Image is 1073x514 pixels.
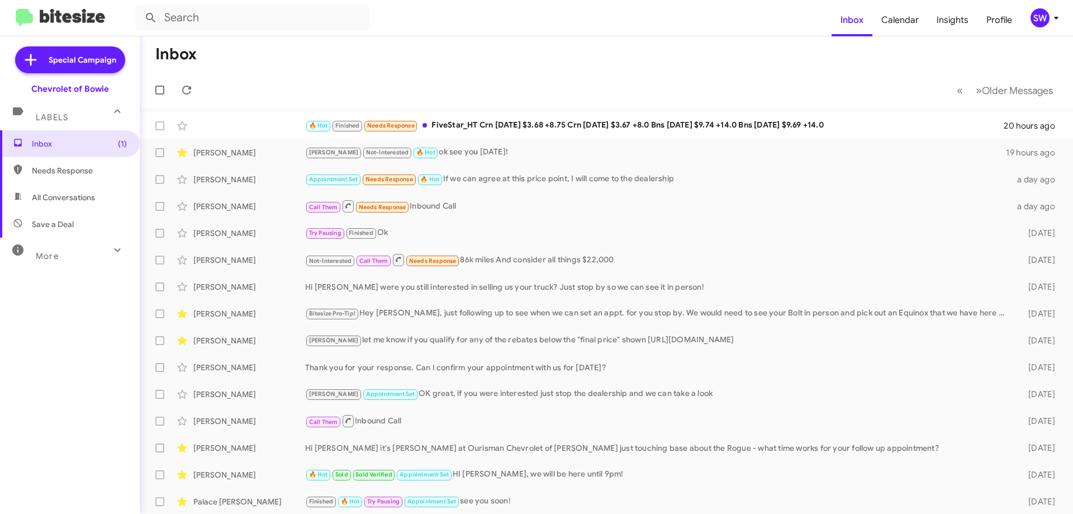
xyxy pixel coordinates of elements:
[416,149,435,156] span: 🔥 Hot
[32,138,127,149] span: Inbox
[309,149,359,156] span: [PERSON_NAME]
[359,257,388,265] span: Call Them
[305,281,1010,293] div: Hi [PERSON_NAME] were you still interested in selling us your truck? Just stop by so we can see i...
[1010,469,1064,480] div: [DATE]
[305,334,1010,347] div: let me know if you qualify for any of the rebates below the "final price" shown [URL][DOMAIN_NAME]
[118,138,127,149] span: (1)
[305,414,1010,428] div: Inbound Call
[309,229,341,237] span: Try Pausing
[193,254,305,266] div: [PERSON_NAME]
[309,204,338,211] span: Call Them
[950,79,970,102] button: Previous
[193,389,305,400] div: [PERSON_NAME]
[366,390,415,398] span: Appointment Set
[1010,389,1064,400] div: [DATE]
[1004,120,1064,131] div: 20 hours ago
[407,498,457,505] span: Appointment Set
[1021,8,1061,27] button: SW
[969,79,1060,102] button: Next
[1010,228,1064,239] div: [DATE]
[309,418,338,426] span: Call Them
[305,495,1010,508] div: see you soon!
[135,4,370,31] input: Search
[832,4,872,36] a: Inbox
[872,4,928,36] a: Calendar
[193,416,305,427] div: [PERSON_NAME]
[1010,174,1064,185] div: a day ago
[928,4,977,36] a: Insights
[1010,201,1064,212] div: a day ago
[155,45,197,63] h1: Inbox
[976,83,982,97] span: »
[359,204,406,211] span: Needs Response
[305,173,1010,186] div: If we can agree at this price point, I will come to the dealership
[335,471,348,478] span: Sold
[366,149,409,156] span: Not-Interested
[305,227,1010,239] div: Ok
[193,442,305,454] div: [PERSON_NAME]
[193,496,305,507] div: Palace [PERSON_NAME]
[193,174,305,185] div: [PERSON_NAME]
[305,442,1010,454] div: Hi [PERSON_NAME] it's [PERSON_NAME] at Ourisman Chevrolet of [PERSON_NAME] just touching base abo...
[309,176,358,183] span: Appointment Set
[957,83,963,97] span: «
[365,176,413,183] span: Needs Response
[193,281,305,293] div: [PERSON_NAME]
[32,165,127,176] span: Needs Response
[305,119,1004,132] div: FiveStar_HT Crn [DATE] $3.68 +8.75 Crn [DATE] $3.67 +8.0 Bns [DATE] $9.74 +14.0 Bns [DATE] $9.69 ...
[15,46,125,73] a: Special Campaign
[36,251,59,261] span: More
[1010,335,1064,346] div: [DATE]
[1006,147,1064,158] div: 19 hours ago
[982,84,1053,97] span: Older Messages
[193,335,305,346] div: [PERSON_NAME]
[305,388,1010,400] div: OK great, if you were interested just stop the dealership and we can take a look
[1010,442,1064,454] div: [DATE]
[309,471,328,478] span: 🔥 Hot
[305,199,1010,213] div: Inbound Call
[1010,308,1064,319] div: [DATE]
[1010,496,1064,507] div: [DATE]
[31,83,109,95] div: Chevrolet of Bowie
[1010,281,1064,293] div: [DATE]
[341,498,360,505] span: 🔥 Hot
[305,362,1010,373] div: Thank you for your response. Can I confirm your appointment with us for [DATE]?
[349,229,373,237] span: Finished
[49,54,116,65] span: Special Campaign
[1031,8,1050,27] div: SW
[977,4,1021,36] a: Profile
[32,219,74,230] span: Save a Deal
[1010,416,1064,427] div: [DATE]
[309,310,355,317] span: Bitesize Pro-Tip!
[309,257,352,265] span: Not-Interested
[305,253,1010,267] div: 86k miles And consider all things $22,000
[951,79,1060,102] nav: Page navigation example
[305,307,1010,320] div: Hey [PERSON_NAME], just following up to see when we can set an appt. for you stop by. We would ne...
[32,192,95,203] span: All Conversations
[193,362,305,373] div: [PERSON_NAME]
[309,122,328,129] span: 🔥 Hot
[420,176,439,183] span: 🔥 Hot
[193,228,305,239] div: [PERSON_NAME]
[193,147,305,158] div: [PERSON_NAME]
[36,112,68,122] span: Labels
[367,122,415,129] span: Needs Response
[367,498,400,505] span: Try Pausing
[305,146,1006,159] div: ok see you [DATE]!
[409,257,457,265] span: Needs Response
[335,122,360,129] span: Finished
[309,390,359,398] span: [PERSON_NAME]
[355,471,392,478] span: Sold Verified
[193,308,305,319] div: [PERSON_NAME]
[400,471,449,478] span: Appointment Set
[1010,362,1064,373] div: [DATE]
[193,201,305,212] div: [PERSON_NAME]
[309,337,359,344] span: [PERSON_NAME]
[305,468,1010,481] div: HI [PERSON_NAME], we will be here until 9pm!
[1010,254,1064,266] div: [DATE]
[309,498,334,505] span: Finished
